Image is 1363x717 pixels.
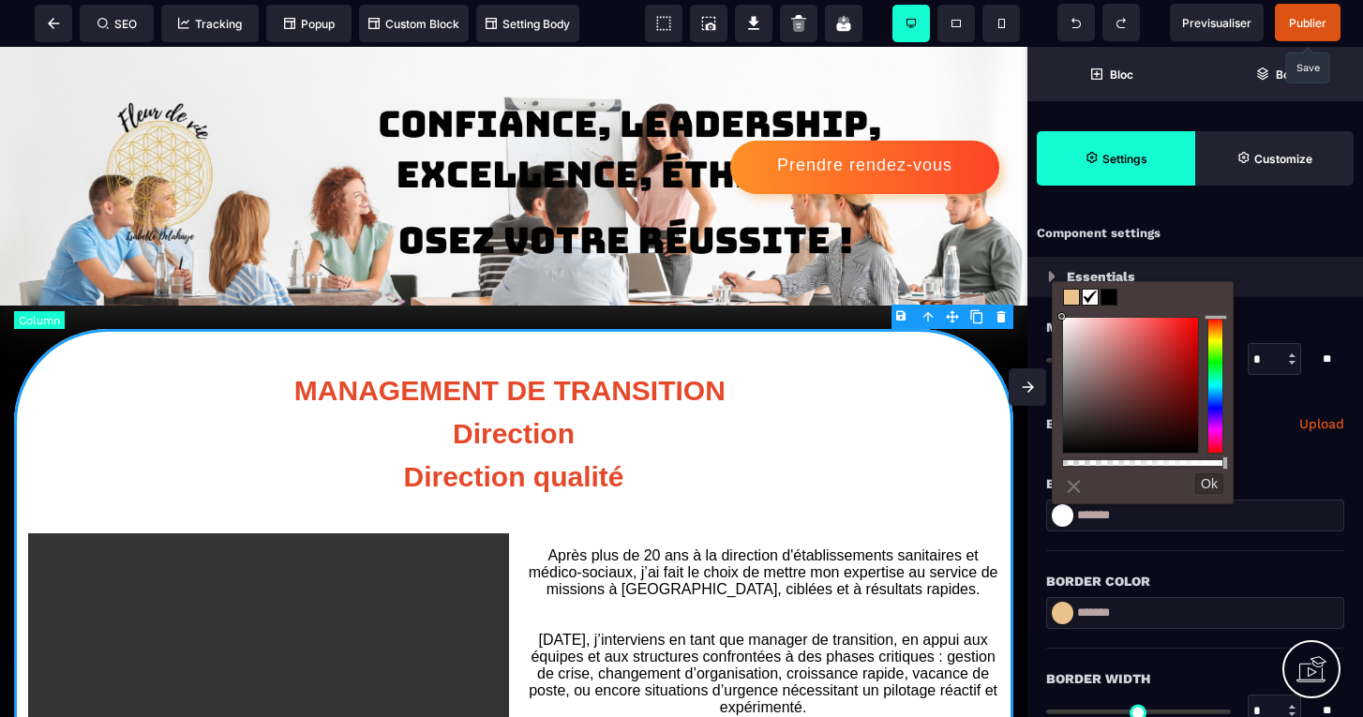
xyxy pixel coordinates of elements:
button: Ok [1195,473,1223,494]
span: Setting Body [486,17,570,31]
span: rgb(0, 0, 0) [1101,289,1117,306]
span: SEO [97,17,137,31]
strong: Settings [1102,152,1147,166]
a: Upload [1299,412,1344,435]
span: rgb(255, 255, 255) [1082,289,1099,306]
strong: Customize [1254,152,1312,166]
div: Border Color [1046,570,1344,592]
span: Tracking [178,17,242,31]
span: Open Layer Manager [1195,47,1363,101]
div: Component settings [1027,216,1363,252]
span: Previsualiser [1182,16,1251,30]
p: Background Image [1046,412,1187,435]
p: Essentials [1067,265,1135,288]
strong: Bloc [1110,67,1133,82]
span: Open Style Manager [1195,131,1354,186]
strong: Body [1276,67,1303,82]
span: Margin Top [1046,316,1131,338]
a: ⨯ [1062,471,1086,501]
span: Preview [1170,4,1264,41]
span: Screenshot [690,5,727,42]
div: Background Color [1046,472,1344,495]
b: MANAGEMENT DE TRANSITION Direction Direction qualité [294,328,733,445]
span: rgb(234, 194, 140) [1063,289,1080,306]
span: Publier [1289,16,1326,30]
span: Settings [1037,131,1195,186]
span: Border Width [1046,667,1150,690]
button: Prendre rendez-vous [730,94,999,147]
img: loading [1048,271,1056,282]
span: View components [645,5,682,42]
span: Popup [284,17,335,31]
span: Open Blocks [1027,47,1195,101]
span: Custom Block [368,17,459,31]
